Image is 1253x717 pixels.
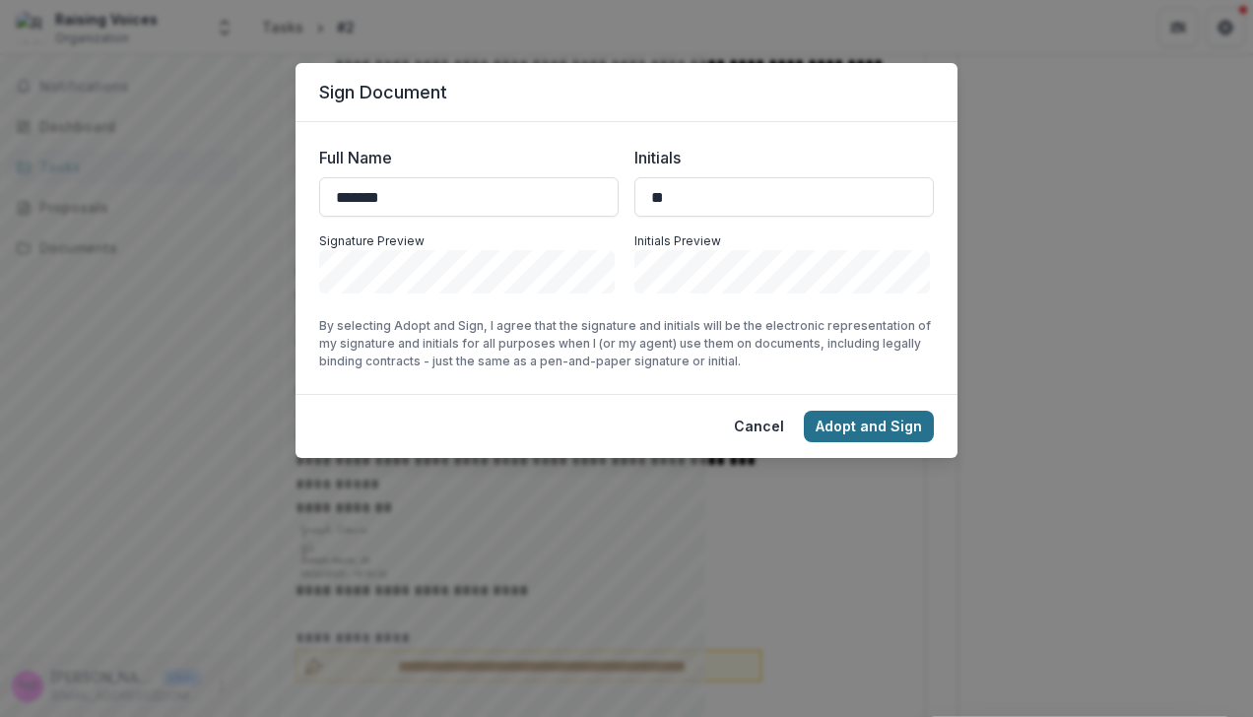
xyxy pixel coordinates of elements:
[722,411,796,442] button: Cancel
[634,146,922,169] label: Initials
[319,317,934,370] p: By selecting Adopt and Sign, I agree that the signature and initials will be the electronic repre...
[319,232,619,250] p: Signature Preview
[634,232,934,250] p: Initials Preview
[296,63,957,122] header: Sign Document
[319,146,607,169] label: Full Name
[804,411,934,442] button: Adopt and Sign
